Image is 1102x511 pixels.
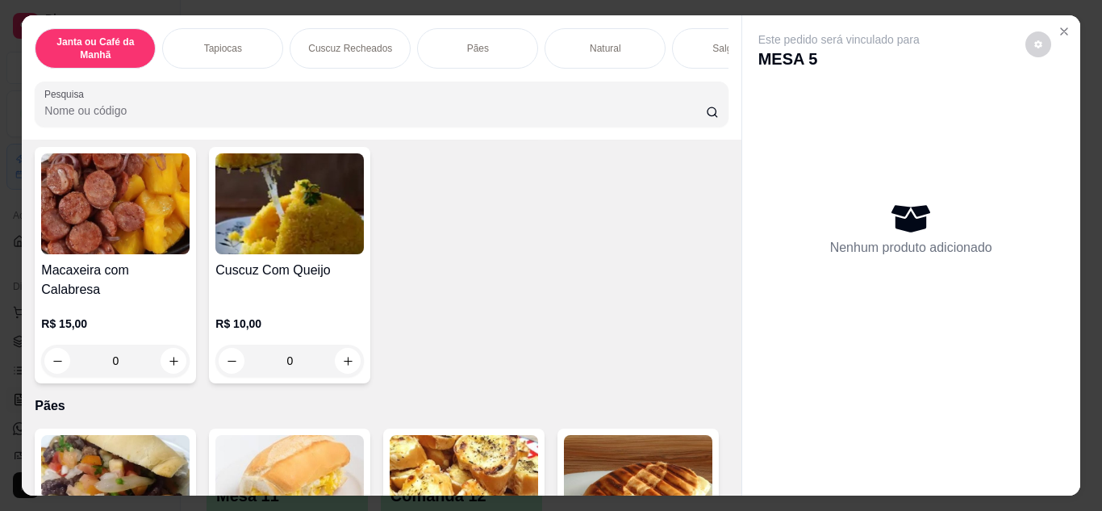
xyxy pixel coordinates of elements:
[44,87,90,101] label: Pesquisa
[308,42,392,55] p: Cuscuz Recheados
[830,238,992,258] p: Nenhum produto adicionado
[590,42,621,55] p: Natural
[1025,31,1051,57] button: decrease-product-quantity
[41,316,190,332] p: R$ 15,00
[215,153,364,254] img: product-image
[44,103,706,119] input: Pesquisa
[161,348,186,374] button: increase-product-quantity
[41,153,190,254] img: product-image
[215,261,364,280] h4: Cuscuz Com Queijo
[35,396,728,416] p: Pães
[758,31,920,48] p: Este pedido será vinculado para
[712,42,753,55] p: Salgados
[215,316,364,332] p: R$ 10,00
[48,36,142,61] p: Janta ou Café da Manhã
[758,48,920,70] p: MESA 5
[44,348,70,374] button: decrease-product-quantity
[467,42,489,55] p: Pães
[41,261,190,299] h4: Macaxeira com Calabresa
[204,42,242,55] p: Tapiocas
[1051,19,1077,44] button: Close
